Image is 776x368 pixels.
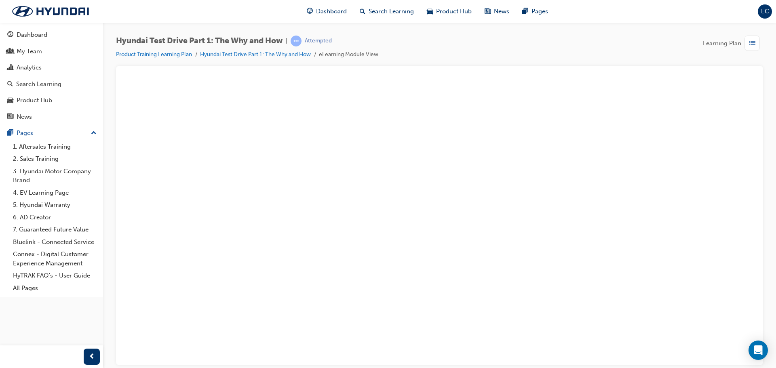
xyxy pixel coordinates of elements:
[3,77,100,92] a: Search Learning
[761,7,769,16] span: EC
[436,7,472,16] span: Product Hub
[10,187,100,199] a: 4. EV Learning Page
[91,128,97,139] span: up-icon
[3,26,100,126] button: DashboardMy TeamAnalyticsSearch LearningProduct HubNews
[10,282,100,294] a: All Pages
[485,6,491,17] span: news-icon
[7,81,13,88] span: search-icon
[353,3,420,20] a: search-iconSearch Learning
[427,6,433,17] span: car-icon
[10,199,100,211] a: 5. Hyundai Warranty
[3,27,100,42] a: Dashboard
[16,80,61,89] div: Search Learning
[200,51,311,58] a: Hyundai Test Drive Part 1: The Why and How
[522,6,528,17] span: pages-icon
[7,114,13,121] span: news-icon
[749,38,755,48] span: list-icon
[3,126,100,141] button: Pages
[10,141,100,153] a: 1. Aftersales Training
[300,3,353,20] a: guage-iconDashboard
[369,7,414,16] span: Search Learning
[516,3,555,20] a: pages-iconPages
[286,36,287,46] span: |
[17,112,32,122] div: News
[3,93,100,108] a: Product Hub
[316,7,347,16] span: Dashboard
[291,36,302,46] span: learningRecordVerb_ATTEMPT-icon
[4,3,97,20] img: Trak
[7,130,13,137] span: pages-icon
[10,248,100,269] a: Connex - Digital Customer Experience Management
[703,39,741,48] span: Learning Plan
[3,109,100,124] a: News
[3,60,100,75] a: Analytics
[17,96,52,105] div: Product Hub
[17,30,47,40] div: Dashboard
[478,3,516,20] a: news-iconNews
[494,7,509,16] span: News
[420,3,478,20] a: car-iconProduct Hub
[7,32,13,39] span: guage-icon
[10,211,100,224] a: 6. AD Creator
[116,36,283,46] span: Hyundai Test Drive Part 1: The Why and How
[319,50,378,59] li: eLearning Module View
[10,223,100,236] a: 7. Guaranteed Future Value
[17,63,42,72] div: Analytics
[10,153,100,165] a: 2. Sales Training
[758,4,772,19] button: EC
[3,44,100,59] a: My Team
[7,48,13,55] span: people-icon
[116,51,192,58] a: Product Training Learning Plan
[17,128,33,138] div: Pages
[360,6,365,17] span: search-icon
[89,352,95,362] span: prev-icon
[703,36,763,51] button: Learning Plan
[7,64,13,71] span: chart-icon
[305,37,332,45] div: Attempted
[10,269,100,282] a: HyTRAK FAQ's - User Guide
[531,7,548,16] span: Pages
[10,165,100,187] a: 3. Hyundai Motor Company Brand
[307,6,313,17] span: guage-icon
[7,97,13,104] span: car-icon
[10,236,100,248] a: Bluelink - Connected Service
[17,47,42,56] div: My Team
[749,341,768,360] div: Open Intercom Messenger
